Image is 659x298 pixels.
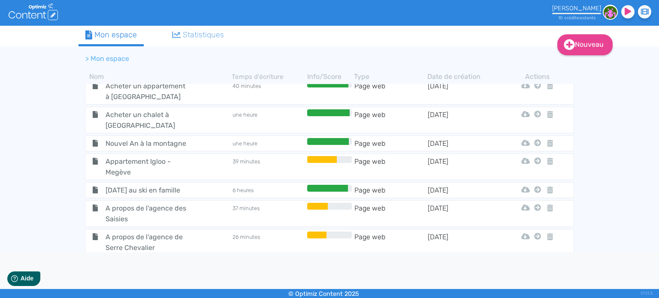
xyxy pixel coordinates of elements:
td: 37 minutes [232,203,305,224]
th: Temps d'écriture [232,72,305,82]
div: Statistiques [172,29,224,41]
th: Type [354,72,427,82]
td: 26 minutes [232,232,305,253]
td: [DATE] [427,232,501,253]
td: Page web [354,109,427,131]
td: Page web [354,138,427,149]
span: Appartement Igloo - Megève [99,156,196,178]
a: Nouveau [557,34,613,55]
span: Nouvel An à la montagne [99,138,196,149]
span: s [576,15,578,21]
nav: breadcrumb [79,48,508,69]
td: [DATE] [427,109,501,131]
td: [DATE] [427,138,501,149]
span: Acheter un appartement à [GEOGRAPHIC_DATA] [99,81,196,102]
td: Page web [354,81,427,102]
small: 10 crédit restant [558,15,596,21]
span: s [593,15,596,21]
td: Page web [354,203,427,224]
img: e36ae47726d7feffc178b71a7404b442 [603,5,618,20]
div: Mon espace [85,29,137,41]
td: [DATE] [427,203,501,224]
small: © Optimiz Content 2025 [288,290,359,298]
td: [DATE] [427,81,501,102]
td: Page web [354,232,427,253]
td: une heure [232,138,305,149]
a: Mon espace [79,26,144,46]
td: Page web [354,185,427,196]
td: [DATE] [427,156,501,178]
td: 6 heures [232,185,305,196]
span: A propos de l'agence de Serre Chevalier [99,232,196,253]
td: une heure [232,109,305,131]
td: 40 minutes [232,81,305,102]
td: Page web [354,156,427,178]
span: A propos de l'agence des Saisies [99,203,196,224]
th: Nom [85,72,232,82]
th: Info/Score [305,72,354,82]
th: Date de création [427,72,501,82]
td: [DATE] [427,185,501,196]
span: Acheter un chalet à [GEOGRAPHIC_DATA] [99,109,196,131]
span: [DATE] au ski en famille [99,185,196,196]
li: > Mon espace [85,54,129,64]
div: V1.13.5 [641,289,653,298]
th: Actions [532,72,543,82]
div: [PERSON_NAME] [552,5,601,12]
td: 39 minutes [232,156,305,178]
a: Statistiques [165,26,231,44]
